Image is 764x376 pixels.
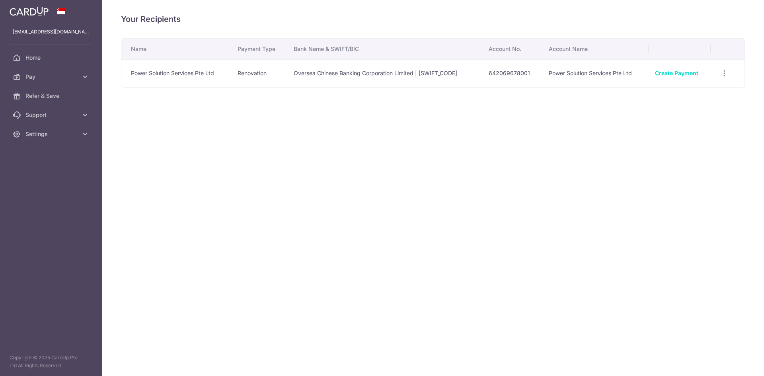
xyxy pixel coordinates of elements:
td: Power Solution Services Pte Ltd [121,59,231,87]
th: Payment Type [231,39,287,59]
th: Account No. [482,39,542,59]
td: 642069678001 [482,59,542,87]
th: Name [121,39,231,59]
span: Pay [25,73,78,81]
span: Support [25,111,78,119]
iframe: Opens a widget where you can find more information [713,352,756,372]
a: Create Payment [655,70,698,76]
th: Bank Name & SWIFT/BIC [287,39,483,59]
td: Power Solution Services Pte Ltd [542,59,649,87]
p: [EMAIL_ADDRESS][DOMAIN_NAME] [13,28,89,36]
h4: Your Recipients [121,13,745,25]
td: Oversea Chinese Banking Corporation Limited | [SWIFT_CODE] [287,59,483,87]
span: Settings [25,130,78,138]
th: Account Name [542,39,649,59]
img: CardUp [10,6,49,16]
td: Renovation [231,59,287,87]
span: Refer & Save [25,92,78,100]
span: Home [25,54,78,62]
